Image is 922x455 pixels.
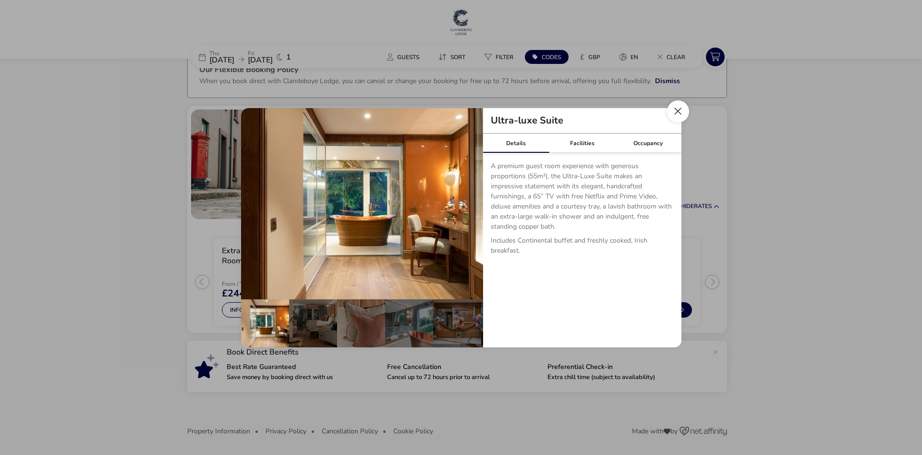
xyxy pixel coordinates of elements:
div: details [241,108,681,347]
div: Occupancy [615,134,681,153]
p: A premium guest room experience with generous proportions (55m²), the Ultra-Luxe Suite makes an i... [491,161,674,235]
h2: Ultra-luxe Suite [483,116,571,125]
img: c492ba811264d2b5094686a6a74fabb26a4cc2d8c8e0c4a7caf117844e8fda9b [241,108,483,299]
button: Close dialog [667,100,689,123]
div: Details [483,134,549,153]
div: Facilities [549,134,615,153]
p: Includes Continental buffet and freshly cooked, Irish breakfast. [491,235,674,259]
